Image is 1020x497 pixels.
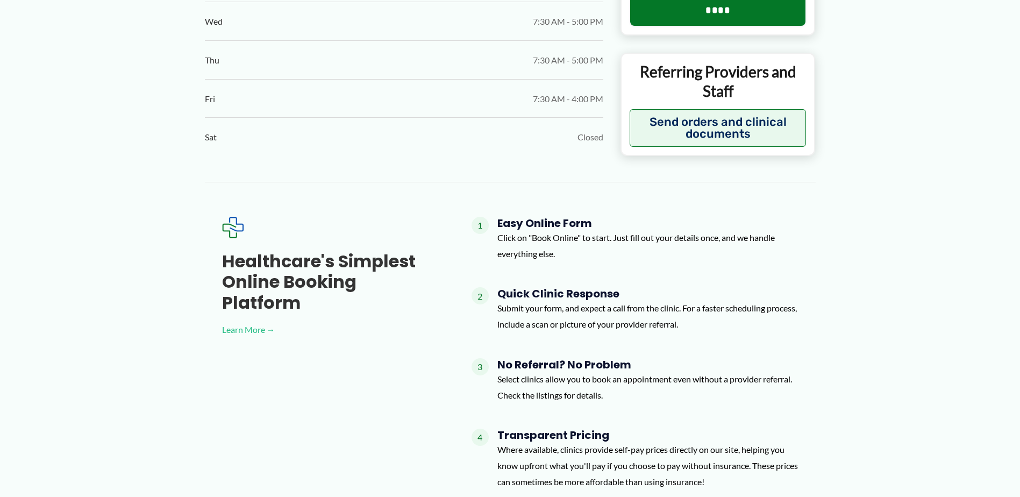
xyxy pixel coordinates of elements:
[222,322,437,338] a: Learn More →
[533,91,603,107] span: 7:30 AM - 4:00 PM
[497,442,798,489] p: Where available, clinics provide self-pay prices directly on our site, helping you know upfront w...
[630,109,807,147] button: Send orders and clinical documents
[630,62,807,101] p: Referring Providers and Staff
[222,251,437,313] h3: Healthcare's simplest online booking platform
[497,358,798,371] h4: No Referral? No Problem
[497,429,798,442] h4: Transparent Pricing
[205,52,219,68] span: Thu
[472,429,489,446] span: 4
[533,52,603,68] span: 7:30 AM - 5:00 PM
[497,300,798,332] p: Submit your form, and expect a call from the clinic. For a faster scheduling process, include a s...
[205,129,217,145] span: Sat
[533,13,603,30] span: 7:30 AM - 5:00 PM
[497,217,798,230] h4: Easy Online Form
[205,13,223,30] span: Wed
[205,91,215,107] span: Fri
[497,230,798,261] p: Click on "Book Online" to start. Just fill out your details once, and we handle everything else.
[472,217,489,234] span: 1
[472,287,489,304] span: 2
[497,287,798,300] h4: Quick Clinic Response
[497,371,798,403] p: Select clinics allow you to book an appointment even without a provider referral. Check the listi...
[472,358,489,375] span: 3
[222,217,244,238] img: Expected Healthcare Logo
[577,129,603,145] span: Closed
